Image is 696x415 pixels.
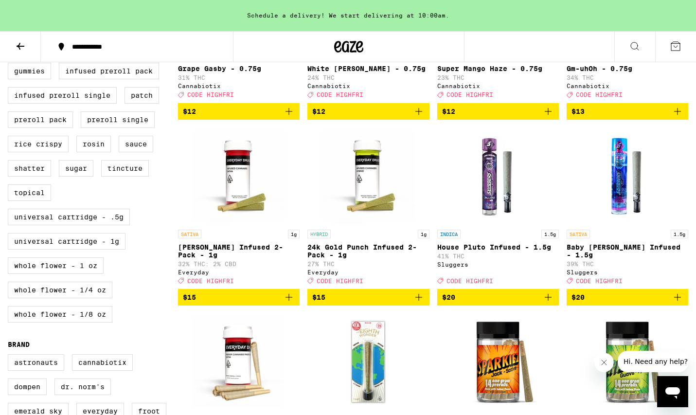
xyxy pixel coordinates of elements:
[320,127,417,225] img: Everyday - 24k Gold Punch Infused 2-Pack - 1g
[8,354,64,371] label: Astronauts
[8,63,51,79] label: Gummies
[567,261,688,267] p: 39% THC
[449,313,547,411] img: Sparkiez - Jack 14-Pack - 14g
[446,278,493,284] span: CODE HIGHFRI
[437,74,559,81] p: 23% THC
[8,282,112,298] label: Whole Flower - 1/4 oz
[8,257,104,274] label: Whole Flower - 1 oz
[8,306,112,323] label: Whole Flower - 1/8 oz
[8,136,69,152] label: Rice Crispy
[178,269,300,275] div: Everyday
[317,92,363,98] span: CODE HIGHFRI
[312,293,325,301] span: $15
[59,63,159,79] label: Infused Preroll Pack
[178,289,300,306] button: Add to bag
[59,160,93,177] label: Sugar
[178,261,300,267] p: 32% THC: 2% CBD
[307,65,429,72] p: White [PERSON_NAME] - 0.75g
[307,261,429,267] p: 27% THC
[437,230,461,238] p: INDICA
[8,184,51,201] label: Topical
[541,230,559,238] p: 1.5g
[178,243,300,259] p: [PERSON_NAME] Infused 2-Pack - 1g
[288,230,300,238] p: 1g
[437,83,559,89] div: Cannabiotix
[178,230,201,238] p: SATIVA
[671,230,688,238] p: 1.5g
[571,293,585,301] span: $20
[101,160,149,177] label: Tincture
[418,230,429,238] p: 1g
[567,83,688,89] div: Cannabiotix
[442,108,455,115] span: $12
[307,127,429,289] a: Open page for 24k Gold Punch Infused 2-Pack - 1g from Everyday
[307,230,331,238] p: HYBRID
[187,92,234,98] span: CODE HIGHFRI
[437,65,559,72] p: Super Mango Haze - 0.75g
[576,92,623,98] span: CODE HIGHFRI
[437,103,559,120] button: Add to bag
[579,313,676,411] img: Sparkiez - Guava 14-Pack - 14g
[190,313,287,411] img: Everyday - Super Lemon Haze 5-Pack - 3.5g
[307,289,429,306] button: Add to bag
[657,376,688,407] iframe: Button to launch messaging window
[437,127,559,289] a: Open page for House Pluto Infused - 1.5g from Sluggers
[183,108,196,115] span: $12
[567,65,688,72] p: Gm-uhOh - 0.75g
[567,230,590,238] p: SATIVA
[307,269,429,275] div: Everyday
[8,209,130,225] label: Universal Cartridge - .5g
[178,74,300,81] p: 31% THC
[8,111,73,128] label: Preroll Pack
[442,293,455,301] span: $20
[437,253,559,259] p: 41% THC
[178,83,300,89] div: Cannabiotix
[567,243,688,259] p: Baby [PERSON_NAME] Infused - 1.5g
[307,83,429,89] div: Cannabiotix
[446,92,493,98] span: CODE HIGHFRI
[8,87,117,104] label: Infused Preroll Single
[437,243,559,251] p: House Pluto Infused - 1.5g
[567,269,688,275] div: Sluggers
[320,313,417,411] img: Froot - The Eighth Wonder Infused - 3.5g
[579,127,676,225] img: Sluggers - Baby Griselda Infused - 1.5g
[437,261,559,268] div: Sluggers
[571,108,585,115] span: $13
[125,87,159,104] label: Patch
[8,233,125,250] label: Universal Cartridge - 1g
[119,136,153,152] label: Sauce
[307,103,429,120] button: Add to bag
[437,289,559,306] button: Add to bag
[449,127,547,225] img: Sluggers - House Pluto Infused - 1.5g
[594,353,614,372] iframe: Close message
[54,379,111,395] label: Dr. Norm's
[567,127,688,289] a: Open page for Baby Griselda Infused - 1.5g from Sluggers
[576,278,623,284] span: CODE HIGHFRI
[312,108,325,115] span: $12
[307,243,429,259] p: 24k Gold Punch Infused 2-Pack - 1g
[190,127,287,225] img: Everyday - Jack Herer Infused 2-Pack - 1g
[8,379,47,395] label: Dompen
[567,74,688,81] p: 34% THC
[178,65,300,72] p: Grape Gasby - 0.75g
[72,354,133,371] label: Cannabiotix
[8,160,51,177] label: Shatter
[317,278,363,284] span: CODE HIGHFRI
[567,289,688,306] button: Add to bag
[178,127,300,289] a: Open page for Jack Herer Infused 2-Pack - 1g from Everyday
[307,74,429,81] p: 24% THC
[8,341,30,348] legend: Brand
[567,103,688,120] button: Add to bag
[81,111,155,128] label: Preroll Single
[618,351,688,372] iframe: Message from company
[76,136,111,152] label: Rosin
[187,278,234,284] span: CODE HIGHFRI
[178,103,300,120] button: Add to bag
[183,293,196,301] span: $15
